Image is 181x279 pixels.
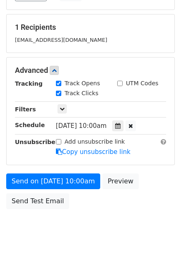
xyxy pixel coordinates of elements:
small: [EMAIL_ADDRESS][DOMAIN_NAME] [15,37,107,43]
a: Send Test Email [6,193,69,209]
label: Add unsubscribe link [65,137,125,146]
iframe: Chat Widget [140,239,181,279]
a: Send on [DATE] 10:00am [6,173,100,189]
strong: Filters [15,106,36,113]
h5: Advanced [15,66,166,75]
label: UTM Codes [126,79,158,88]
a: Copy unsubscribe link [56,148,130,156]
span: [DATE] 10:00am [56,122,107,130]
label: Track Clicks [65,89,99,98]
a: Preview [102,173,139,189]
label: Track Opens [65,79,100,88]
strong: Tracking [15,80,43,87]
strong: Unsubscribe [15,139,56,145]
h5: 1 Recipients [15,23,166,32]
strong: Schedule [15,122,45,128]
